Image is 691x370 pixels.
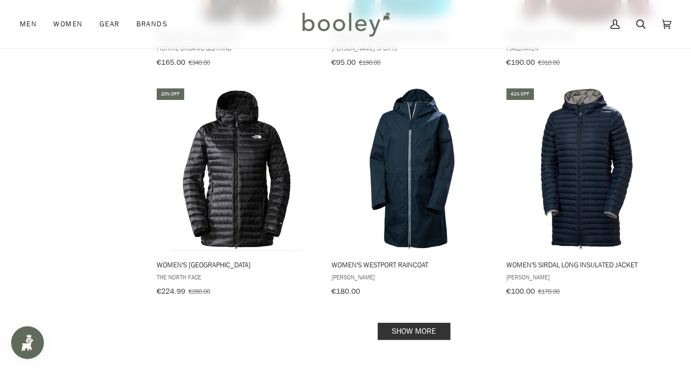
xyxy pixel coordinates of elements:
span: Women's Sirdal Long Insulated Jacket [506,260,667,270]
span: Gear [99,19,120,30]
a: Women's New Trevail Parka [155,87,319,300]
span: €95.00 [331,57,356,68]
span: €190.00 [359,58,380,67]
span: Men [20,19,37,30]
img: Helly Hansen Women's Westport Raincoat Navy - Booley Galway [330,87,494,251]
a: Show more [378,323,450,340]
span: The North Face [157,272,318,282]
span: Women's [GEOGRAPHIC_DATA] [157,260,318,270]
img: Booley [297,8,394,40]
img: The North Face Women's New Trevail Parka TNF Black - Booley Galway [155,87,319,251]
span: €310.00 [538,58,560,67]
div: 20% off [157,88,184,100]
span: [PERSON_NAME] [506,272,667,282]
img: Helly Hansen Women's Sirdal Long Insulated Jacket Navy - Booley Galway [505,87,669,251]
div: Pagination [157,326,671,337]
span: €170.00 [538,287,560,296]
span: €180.00 [331,286,360,296]
span: €100.00 [506,286,535,296]
iframe: Button to open loyalty program pop-up [11,326,44,359]
div: 41% off [506,88,534,100]
span: Women [53,19,82,30]
span: Women's Westport Raincoat [331,260,493,270]
span: €190.00 [506,57,535,68]
a: Women's Westport Raincoat [330,87,494,300]
span: €340.00 [189,58,210,67]
span: €280.00 [189,287,210,296]
span: Brands [136,19,168,30]
span: €224.99 [157,286,185,296]
span: €165.00 [157,57,185,68]
a: Women's Sirdal Long Insulated Jacket [505,87,669,300]
span: [PERSON_NAME] [331,272,493,282]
